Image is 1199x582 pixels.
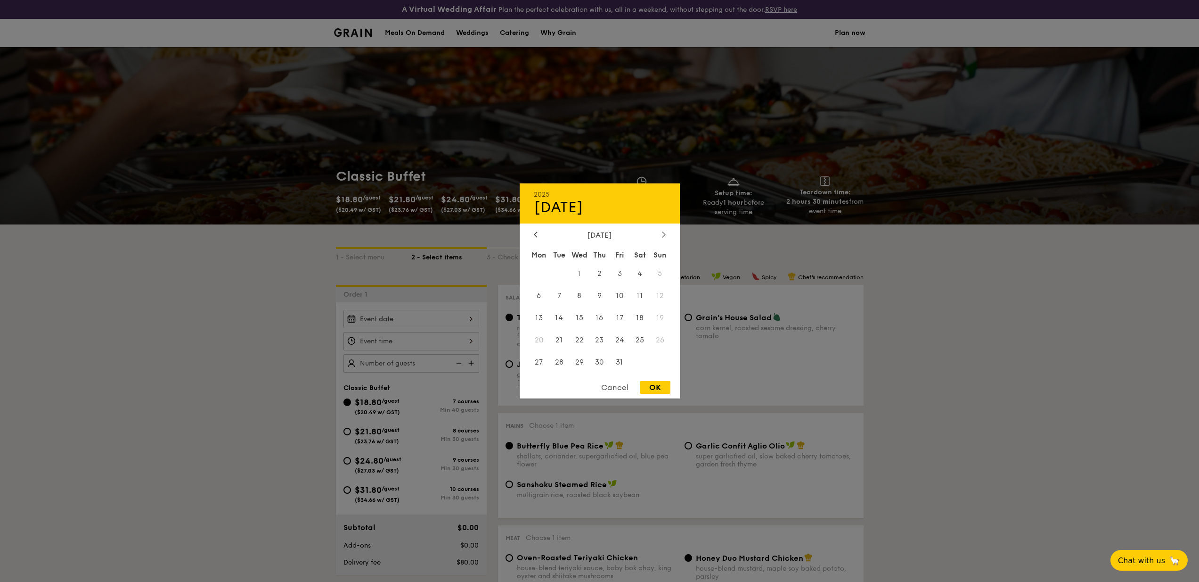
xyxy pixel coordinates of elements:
[592,381,638,394] div: Cancel
[630,264,650,284] span: 4
[589,264,610,284] span: 2
[610,352,630,372] span: 31
[569,264,589,284] span: 1
[549,247,569,264] div: Tue
[529,286,549,306] span: 6
[529,308,549,328] span: 13
[630,308,650,328] span: 18
[610,286,630,306] span: 10
[529,330,549,350] span: 20
[549,286,569,306] span: 7
[529,352,549,372] span: 27
[610,247,630,264] div: Fri
[534,199,666,216] div: [DATE]
[569,330,589,350] span: 22
[630,330,650,350] span: 25
[569,352,589,372] span: 29
[589,247,610,264] div: Thu
[1110,550,1188,571] button: Chat with us🦙
[610,264,630,284] span: 3
[534,191,666,199] div: 2025
[1118,556,1165,565] span: Chat with us
[610,330,630,350] span: 24
[1169,555,1180,566] span: 🦙
[549,352,569,372] span: 28
[650,308,670,328] span: 19
[569,286,589,306] span: 8
[640,381,670,394] div: OK
[610,308,630,328] span: 17
[650,330,670,350] span: 26
[589,330,610,350] span: 23
[529,247,549,264] div: Mon
[569,247,589,264] div: Wed
[534,231,666,240] div: [DATE]
[589,352,610,372] span: 30
[650,264,670,284] span: 5
[549,330,569,350] span: 21
[650,247,670,264] div: Sun
[650,286,670,306] span: 12
[569,308,589,328] span: 15
[589,308,610,328] span: 16
[589,286,610,306] span: 9
[630,286,650,306] span: 11
[549,308,569,328] span: 14
[630,247,650,264] div: Sat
